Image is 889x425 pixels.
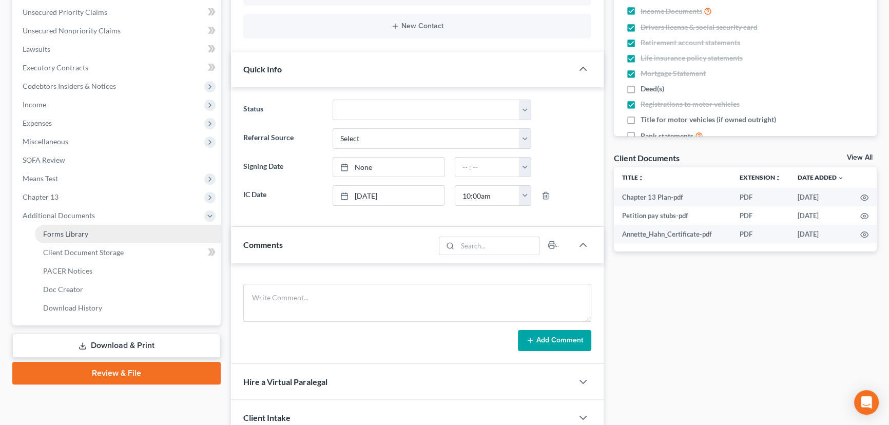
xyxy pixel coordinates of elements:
[23,45,50,53] span: Lawsuits
[35,280,221,299] a: Doc Creator
[14,59,221,77] a: Executory Contracts
[731,206,789,225] td: PDF
[238,128,327,149] label: Referral Source
[789,206,852,225] td: [DATE]
[23,8,107,16] span: Unsecured Priority Claims
[641,84,664,94] span: Deed(s)
[789,188,852,206] td: [DATE]
[252,22,583,30] button: New Contact
[243,64,282,74] span: Quick Info
[23,156,65,164] span: SOFA Review
[518,330,591,352] button: Add Comment
[455,186,520,205] input: -- : --
[23,26,121,35] span: Unsecured Nonpriority Claims
[43,303,102,312] span: Download History
[23,174,58,183] span: Means Test
[35,243,221,262] a: Client Document Storage
[23,82,116,90] span: Codebtors Insiders & Notices
[14,3,221,22] a: Unsecured Priority Claims
[12,362,221,384] a: Review & File
[641,37,740,48] span: Retirement account statements
[638,175,644,181] i: unfold_more
[614,225,732,243] td: Annette_Hahn_Certificate-pdf
[35,299,221,317] a: Download History
[43,285,83,294] span: Doc Creator
[43,266,92,275] span: PACER Notices
[838,175,844,181] i: expand_more
[23,63,88,72] span: Executory Contracts
[12,334,221,358] a: Download & Print
[14,151,221,169] a: SOFA Review
[641,53,743,63] span: Life insurance policy statements
[14,22,221,40] a: Unsecured Nonpriority Claims
[243,377,327,387] span: Hire a Virtual Paralegal
[23,192,59,201] span: Chapter 13
[798,173,844,181] a: Date Added expand_more
[614,188,732,206] td: Chapter 13 Plan-pdf
[641,6,702,16] span: Income Documents
[238,185,327,206] label: IC Date
[43,229,88,238] span: Forms Library
[641,131,693,141] span: Bank statements
[238,100,327,120] label: Status
[641,22,758,32] span: Drivers license & social security card
[23,211,95,220] span: Additional Documents
[23,137,68,146] span: Miscellaneous
[35,262,221,280] a: PACER Notices
[789,225,852,243] td: [DATE]
[641,99,740,109] span: Registrations to motor vehicles
[333,186,443,205] a: [DATE]
[614,206,732,225] td: Petition pay stubs-pdf
[35,225,221,243] a: Forms Library
[238,157,327,178] label: Signing Date
[740,173,781,181] a: Extensionunfold_more
[23,119,52,127] span: Expenses
[23,100,46,109] span: Income
[775,175,781,181] i: unfold_more
[14,40,221,59] a: Lawsuits
[847,154,873,161] a: View All
[455,158,520,177] input: -- : --
[457,237,539,255] input: Search...
[243,413,291,422] span: Client Intake
[614,152,680,163] div: Client Documents
[731,225,789,243] td: PDF
[333,158,443,177] a: None
[641,114,776,125] span: Title for motor vehicles (if owned outright)
[622,173,644,181] a: Titleunfold_more
[854,390,879,415] div: Open Intercom Messenger
[243,240,283,249] span: Comments
[731,188,789,206] td: PDF
[43,248,124,257] span: Client Document Storage
[641,68,706,79] span: Mortgage Statement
